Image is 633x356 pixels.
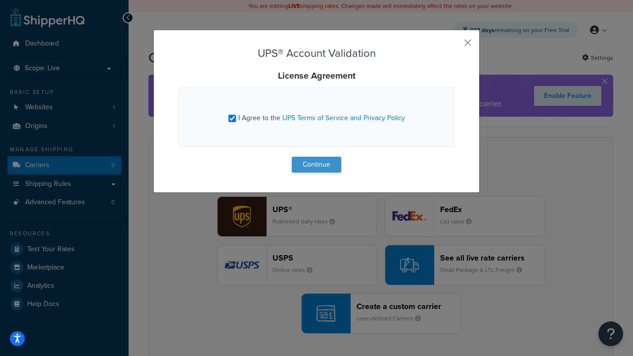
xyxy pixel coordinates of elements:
[238,113,405,123] span: I Agree to the
[228,115,236,122] input: I Agree to the UPS Terms of Service and Privacy Policy
[179,69,454,83] h4: License Agreement
[292,157,341,173] button: Continue
[258,45,376,61] span: UPS® Account Validation
[282,113,405,123] a: UPS Terms of Service and Privacy Policy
